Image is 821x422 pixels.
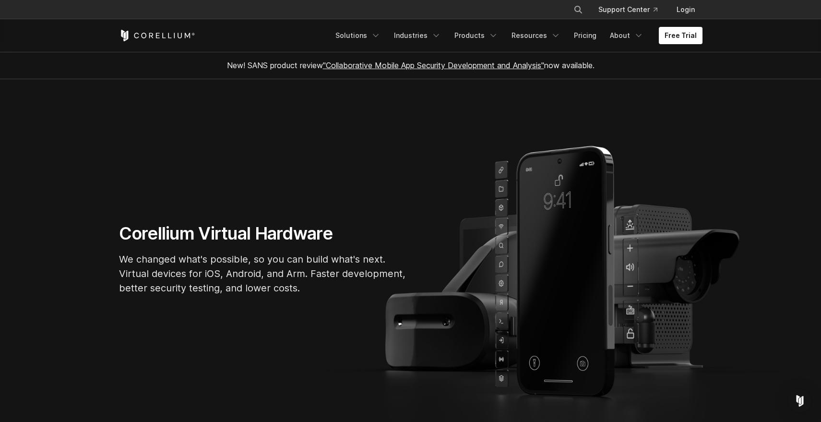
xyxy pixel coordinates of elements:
[568,27,602,44] a: Pricing
[227,60,595,70] span: New! SANS product review now available.
[591,1,665,18] a: Support Center
[330,27,386,44] a: Solutions
[119,252,407,295] p: We changed what's possible, so you can build what's next. Virtual devices for iOS, Android, and A...
[330,27,702,44] div: Navigation Menu
[562,1,702,18] div: Navigation Menu
[570,1,587,18] button: Search
[119,30,195,41] a: Corellium Home
[449,27,504,44] a: Products
[323,60,544,70] a: "Collaborative Mobile App Security Development and Analysis"
[119,223,407,244] h1: Corellium Virtual Hardware
[604,27,649,44] a: About
[506,27,566,44] a: Resources
[388,27,447,44] a: Industries
[669,1,702,18] a: Login
[659,27,702,44] a: Free Trial
[788,389,811,412] div: Open Intercom Messenger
